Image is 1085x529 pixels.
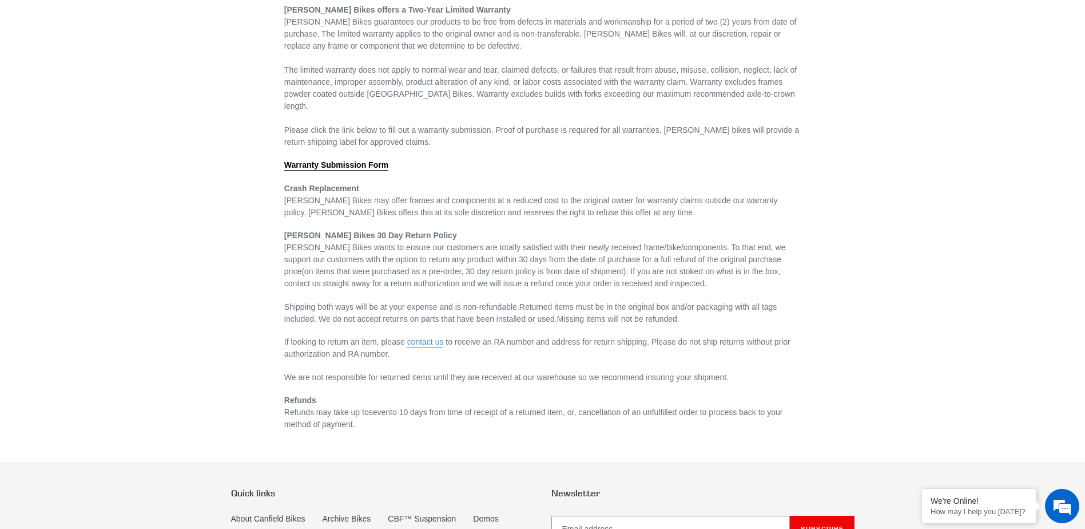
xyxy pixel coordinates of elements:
[284,231,457,240] span: [PERSON_NAME] Bikes 30 Day Return Policy
[519,255,565,264] span: 30 days from
[407,337,444,348] a: contact us
[284,396,316,405] strong: Refunds
[284,255,781,276] span: the date of purchase for a full refund of the original purchase price
[557,314,679,323] span: Missing items will not be refunded.
[369,408,390,417] span: seven
[284,337,790,358] span: to receive an RA number and address for return shipping. Please do not ship returns without prior...
[284,267,781,288] span: (on items that were purchased as a pre-order, 30 day return policy is from date of shipment). If ...
[284,302,519,311] span: Shipping both ways will be at your expense and is non-refundable.
[322,514,371,523] a: Archive Bikes
[284,408,783,429] span: Refunds may take up to time of receipt of a returned item, or, cancellation of an unfulfilled ord...
[931,507,1028,516] p: How may I help you today?
[284,183,801,219] p: [PERSON_NAME] Bikes may offer frames and components at a reduced cost to the original owner for w...
[37,57,65,86] img: d_696896380_company_1647369064580_696896380
[231,488,534,499] p: Quick links
[473,514,498,523] a: Demos
[388,514,456,523] a: CBF™ Suspension
[188,6,215,33] div: Minimize live chat window
[284,337,446,348] span: If looking to return an item, please
[284,5,511,14] strong: [PERSON_NAME] Bikes offers a Two-Year Limited Warranty
[284,243,786,264] span: [PERSON_NAME] Bikes wants to ensure our customers are totally satisfied with their newly received...
[231,514,305,523] a: About Canfield Bikes
[390,408,446,417] span: to 10 days from
[284,160,388,169] span: Warranty Submission Form
[6,313,218,353] textarea: Type your message and hit 'Enter'
[284,184,359,193] strong: Crash Replacement
[284,373,729,382] span: We are not responsible for returned items until they are received at our warehouse so we recommen...
[284,160,388,171] a: Warranty Submission Form
[284,302,777,323] span: Returned items must be in the original box and/or packaging with all tags included. We do not acc...
[77,64,209,79] div: Chat with us now
[13,63,30,80] div: Navigation go back
[66,144,158,260] span: We're online!
[551,488,855,499] p: Newsletter
[931,496,1028,506] div: We're Online!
